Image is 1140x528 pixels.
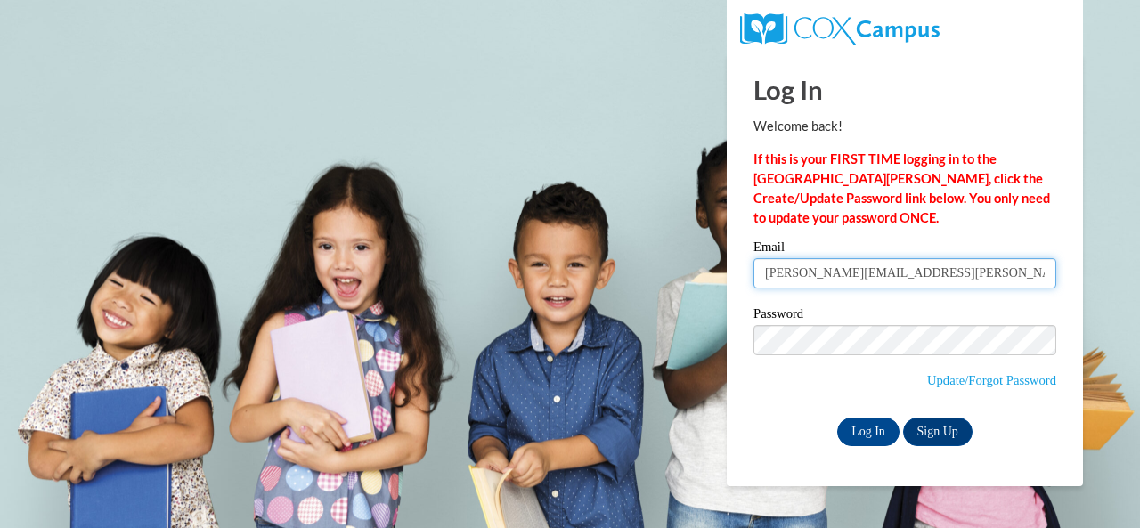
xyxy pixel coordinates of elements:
[753,307,1056,325] label: Password
[903,418,973,446] a: Sign Up
[753,151,1050,225] strong: If this is your FIRST TIME logging in to the [GEOGRAPHIC_DATA][PERSON_NAME], click the Create/Upd...
[753,117,1056,136] p: Welcome back!
[740,13,940,45] img: COX Campus
[837,418,900,446] input: Log In
[753,71,1056,108] h1: Log In
[753,240,1056,258] label: Email
[927,373,1056,387] a: Update/Forgot Password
